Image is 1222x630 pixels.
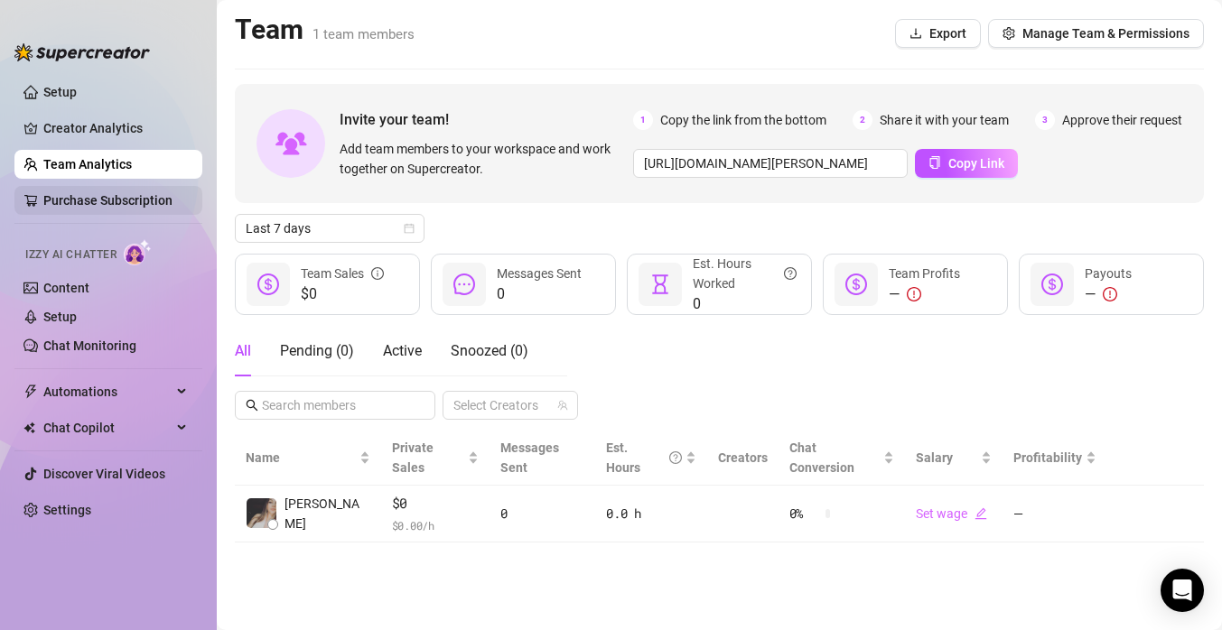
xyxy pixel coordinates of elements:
span: Izzy AI Chatter [25,246,117,264]
div: 0 [500,504,585,523]
span: Profitability [1013,450,1082,465]
span: Copy the link from the bottom [660,110,826,130]
span: search [246,399,258,412]
a: Set wageedit [916,506,987,521]
span: $0 [301,283,384,305]
button: Export [895,19,981,48]
div: — [889,283,960,305]
span: download [910,27,922,40]
span: exclamation-circle [1103,287,1117,301]
span: calendar [404,223,415,234]
input: Search members [262,395,410,415]
span: Private Sales [392,440,434,475]
span: Chat Conversion [789,440,854,475]
h2: Team [235,13,415,47]
th: Name [235,431,381,486]
span: dollar-circle [257,273,279,295]
span: Last 7 days [246,215,414,242]
a: Team Analytics [43,157,132,171]
span: $0 [392,493,479,514]
a: Chat Monitoring [43,338,136,353]
span: exclamation-circle [907,287,921,301]
div: — [1085,283,1132,305]
td: — [1003,486,1107,542]
span: Snoozed ( 0 ) [451,342,528,359]
a: Purchase Subscription [43,186,188,215]
span: message [453,273,475,295]
a: Creator Analytics [43,114,188,143]
span: Team Profits [889,266,960,281]
span: dollar-circle [845,273,867,295]
span: Messages Sent [500,440,559,475]
span: 3 [1035,110,1055,130]
span: Export [929,26,966,41]
a: Content [43,281,89,295]
img: logo-BBDzfeDw.svg [14,43,150,61]
a: Setup [43,310,77,324]
span: Manage Team & Permissions [1022,26,1189,41]
span: question-circle [669,438,682,477]
span: 1 [633,110,653,130]
span: question-circle [784,254,797,293]
span: Share it with your team [880,110,1009,130]
span: Approve their request [1062,110,1182,130]
img: Chat Copilot [23,422,35,434]
div: Est. Hours Worked [693,254,797,293]
div: Team Sales [301,264,384,283]
span: Add team members to your workspace and work together on Supercreator. [340,139,626,179]
img: AI Chatter [124,239,152,265]
span: 0 [693,293,797,315]
div: Est. Hours [606,438,681,477]
span: hourglass [649,273,671,295]
span: 1 team members [312,26,415,42]
span: Name [246,448,356,468]
span: $ 0.00 /h [392,516,479,534]
a: Settings [43,503,91,517]
span: Salary [916,450,953,465]
span: Invite your team! [340,108,633,131]
span: 0 % [789,504,818,523]
th: Creators [707,431,779,486]
span: team [557,400,568,411]
span: info-circle [371,264,384,283]
span: dollar-circle [1041,273,1063,295]
span: Payouts [1085,266,1132,281]
a: Discover Viral Videos [43,467,165,481]
span: setting [1003,27,1015,40]
div: All [235,340,251,362]
span: edit [975,507,987,520]
a: Setup [43,85,77,99]
span: 0 [497,283,582,305]
button: Copy Link [915,149,1018,178]
span: [PERSON_NAME] [285,494,370,533]
span: Copy Link [948,156,1004,171]
span: thunderbolt [23,384,38,399]
div: Open Intercom Messenger [1161,569,1204,612]
div: 0.0 h [606,504,695,523]
div: Pending ( 0 ) [280,340,354,362]
span: Automations [43,377,172,406]
span: 2 [853,110,872,130]
span: Messages Sent [497,266,582,281]
span: Chat Copilot [43,413,172,442]
span: Active [383,342,422,359]
button: Manage Team & Permissions [988,19,1204,48]
span: copy [928,156,941,169]
img: Tamara King [247,498,276,528]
